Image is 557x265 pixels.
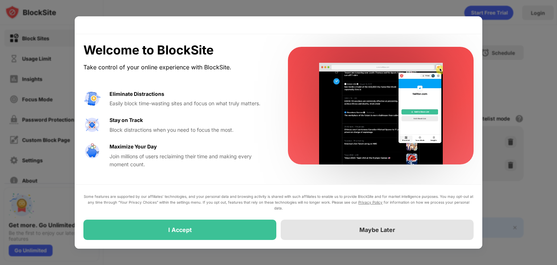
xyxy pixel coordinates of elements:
[110,116,143,124] div: Stay on Track
[83,62,271,73] div: Take control of your online experience with BlockSite.
[110,99,271,107] div: Easily block time-wasting sites and focus on what truly matters.
[83,143,101,160] img: value-safe-time.svg
[358,200,383,204] a: Privacy Policy
[110,90,164,98] div: Eliminate Distractions
[110,143,157,151] div: Maximize Your Day
[168,226,192,233] div: I Accept
[83,43,271,58] div: Welcome to BlockSite
[110,152,271,169] div: Join millions of users reclaiming their time and making every moment count.
[83,193,474,211] div: Some features are supported by our affiliates’ technologies, and your personal data and browsing ...
[110,126,271,134] div: Block distractions when you need to focus the most.
[83,116,101,134] img: value-focus.svg
[83,90,101,107] img: value-avoid-distractions.svg
[359,226,395,233] div: Maybe Later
